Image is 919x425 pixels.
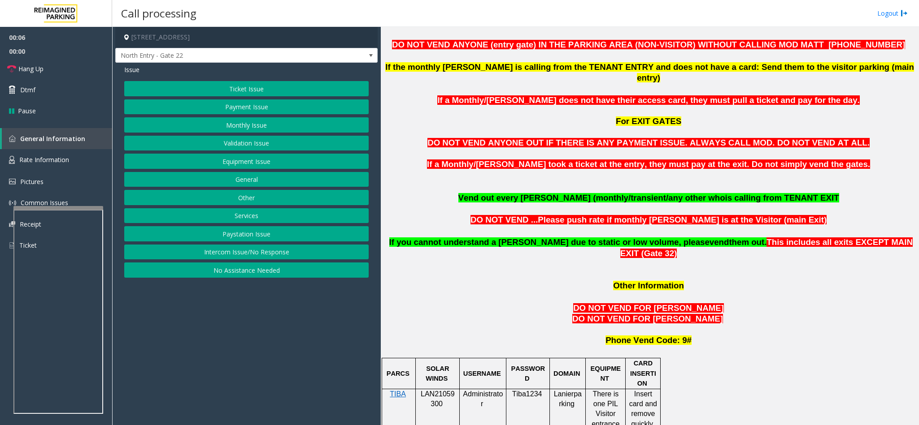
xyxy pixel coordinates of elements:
span: Lanierparking [554,390,582,408]
span: For EXIT GATES [616,116,681,126]
span: USERNAME [463,370,501,377]
button: Intercom Issue/No Response [124,245,369,260]
span: If you cannot understand a [PERSON_NAME] due to static or low volume, please [389,237,710,247]
span: If a Monthly/[PERSON_NAME] does not have their access card, they must pull a ticket and pay for t... [437,95,859,105]
button: Ticket Issue [124,81,369,96]
span: North Entry - Gate 22 [116,48,325,63]
span: Dtmf [20,85,35,94]
img: 'icon' [9,221,15,227]
span: is calling from TENANT EXIT [725,193,839,202]
button: Services [124,208,369,223]
button: Monthly Issue [124,117,369,133]
span: SOLAR WINDS [426,365,451,382]
span: Issue [124,65,139,74]
button: Paystation Issue [124,226,369,241]
span: vend [710,237,729,247]
img: 'icon' [9,156,15,164]
span: LAN21059300 [421,390,455,408]
a: General Information [2,128,112,149]
button: General [124,172,369,187]
span: main Exit) [787,215,827,224]
span: General Information [20,134,85,143]
span: DO NOT VEND FOR [PERSON_NAME] [573,303,724,313]
span: Common Issues [21,198,68,207]
span: Other Information [613,281,684,290]
button: Equipment Issue [124,154,369,169]
img: logout [901,9,908,18]
span: Rate Information [19,155,69,164]
span: Phone Vend Code: 9# [605,335,692,345]
span: Vend out every [PERSON_NAME] (monthly/transient/any other who [458,193,725,202]
button: Other [124,190,369,205]
span: Tiba1234 [512,390,542,398]
span: If the monthly [PERSON_NAME] is calling from the TENANT ENTRY and does not have a card: Send them... [385,62,914,83]
img: 'icon' [9,241,15,249]
a: TIBA [390,391,406,398]
span: DO NOT VEND FOR [PERSON_NAME] [572,314,723,323]
span: DOMAIN [553,370,580,377]
span: EQUIPMENT [591,365,621,382]
img: 'icon' [9,135,16,142]
button: Payment Issue [124,99,369,115]
span: DO NOT VEND ANYONE (entry gate) IN THE PARKING AREA (NON-VISITOR) WITHOUT CALLING MOD MATT [PHONE... [392,40,905,49]
button: No Assistance Needed [124,262,369,278]
img: 'icon' [9,179,16,185]
button: Validation Issue [124,136,369,151]
span: Hang Up [18,64,44,73]
a: Logout [877,9,908,18]
span: This includes all exits EXCEPT MAIN EXIT (Gate 32) [620,237,913,258]
span: Pictures [20,177,44,186]
span: PARCS [387,370,409,377]
span: them out. [729,237,767,247]
h4: [STREET_ADDRESS] [115,27,378,48]
span: PASSWORD [511,365,545,382]
span: Pause [18,106,36,116]
h3: Call processing [117,2,201,24]
span: CARD INSERTION [630,360,656,387]
span: DO NOT VEND ...Please push rate if monthly [PERSON_NAME] is at the Visitor ( [470,215,787,224]
span: DO NOT VEND ANYONE OUT IF THERE IS ANY PAYMENT ISSUE. ALWAYS CALL MOD. DO NOT VEND AT ALL. [427,138,870,147]
img: 'icon' [9,199,16,206]
span: If a Monthly/[PERSON_NAME] took a ticket at the entry, they must pay at the exit. Do not simply v... [427,159,870,169]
